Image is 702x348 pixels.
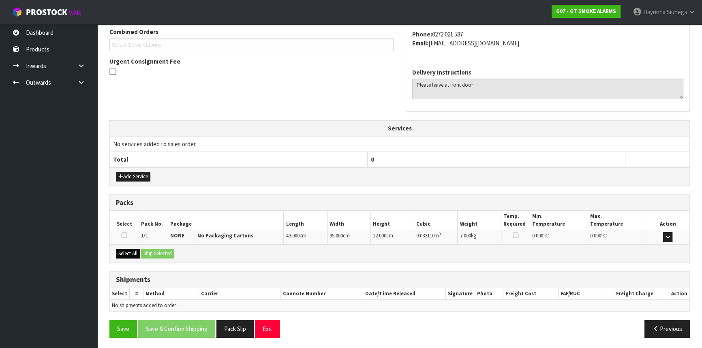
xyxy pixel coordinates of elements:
[669,288,689,300] th: Action
[110,300,689,312] td: No shipments added to order.
[370,230,414,244] td: cm
[416,232,434,239] span: 0.033110
[130,288,143,300] th: #
[110,121,689,136] th: Services
[330,232,343,239] span: 35.000
[373,232,386,239] span: 22.000
[643,8,666,16] span: Hayrinna
[284,211,327,230] th: Length
[363,288,446,300] th: Date/Time Released
[110,152,368,167] th: Total
[216,320,254,337] button: Pack Slip
[412,30,432,38] strong: phone
[530,230,588,244] td: ℃
[116,276,683,284] h3: Shipments
[197,232,253,239] strong: No Packaging Cartons
[109,57,180,66] label: Urgent Consignment Fee
[588,230,646,244] td: ℃
[445,288,475,300] th: Signature
[12,7,22,17] img: cube-alt.png
[141,232,148,239] span: 1/1
[168,211,284,230] th: Package
[286,232,299,239] span: 43.000
[141,249,174,258] button: Ship Selected
[138,320,215,337] button: Save & Confirm Shipping
[414,211,458,230] th: Cubic
[475,288,503,300] th: Photo
[327,211,370,230] th: Width
[532,232,543,239] span: 0.000
[170,232,184,239] strong: NONE
[552,5,621,18] a: G07 - GT SMOKE ALARMS
[371,156,374,163] span: 0
[590,232,601,239] span: 0.000
[530,211,588,230] th: Min. Temperature
[588,211,646,230] th: Max. Temperature
[501,211,530,230] th: Temp. Required
[667,8,687,16] span: Siuhega
[281,288,363,300] th: Connote Number
[109,320,137,337] button: Save
[439,231,441,237] sup: 3
[69,9,81,17] small: WMS
[110,136,689,152] td: No services added to sales order.
[412,68,471,77] label: Delivery Instructions
[503,288,558,300] th: Freight Cost
[556,8,616,15] strong: G07 - GT SMOKE ALARMS
[458,211,501,230] th: Weight
[644,320,690,337] button: Previous
[414,230,458,244] td: m
[110,288,130,300] th: Select
[143,288,199,300] th: Method
[139,211,168,230] th: Pack No.
[458,230,501,244] td: kg
[559,288,614,300] th: FAF/RUC
[116,172,150,181] button: Add Service
[26,7,67,17] span: ProStock
[646,211,689,230] th: Action
[460,232,471,239] span: 7.000
[109,28,158,36] label: Combined Orders
[110,211,139,230] th: Select
[255,320,280,337] button: Exit
[412,39,428,47] strong: email
[370,211,414,230] th: Height
[116,199,683,207] h3: Packs
[412,30,683,47] address: 0272 021 587 [EMAIL_ADDRESS][DOMAIN_NAME]
[284,230,327,244] td: cm
[327,230,370,244] td: cm
[116,249,140,258] button: Select All
[614,288,669,300] th: Freight Charge
[199,288,280,300] th: Carrier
